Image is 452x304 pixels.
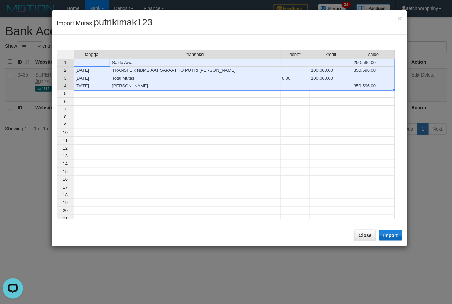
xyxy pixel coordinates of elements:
span: 5 [64,91,66,96]
span: 12 [63,146,68,151]
span: × [398,15,402,22]
span: 16 [63,177,68,182]
span: 10 [63,130,68,135]
td: 0,00 [281,74,310,82]
td: 250.596,00 [352,59,395,67]
span: 17 [63,184,68,190]
span: 2 [64,68,66,73]
span: saldo [368,52,379,57]
span: putrikimak123 [94,17,152,27]
td: 100.000,00 [310,67,352,74]
span: debet [290,52,301,57]
span: 8 [64,114,66,120]
button: Open LiveChat chat widget [3,3,23,23]
td: [DATE] [74,82,110,90]
th: Select whole grid [57,50,74,59]
button: Close [354,230,376,241]
td: TRANSFER NBMB AAT SAPAAT TO PUTRI [PERSON_NAME] [110,67,281,74]
td: 350.596,00 [352,67,395,74]
td: Total Mutasi [110,74,281,82]
span: transaksi [187,52,204,57]
span: 3 [64,75,66,81]
td: Saldo Awal [110,59,281,67]
span: 20 [63,208,68,213]
span: 15 [63,169,68,174]
td: 350.596,00 [352,82,395,90]
span: 6 [64,99,66,104]
span: 9 [64,122,66,127]
span: 11 [63,138,68,143]
span: 1 [64,60,66,65]
button: Close [398,15,402,22]
span: Import Mutasi [57,20,152,27]
td: [PERSON_NAME] [110,82,281,90]
span: kredit [326,52,336,57]
button: Import [379,230,402,241]
span: 14 [63,161,68,166]
span: 21 [63,216,68,221]
span: 13 [63,153,68,158]
span: tanggal [85,52,100,57]
td: [DATE] [74,67,110,74]
td: 100.000,00 [310,74,352,82]
span: 7 [64,107,66,112]
span: 4 [64,83,66,88]
span: 19 [63,200,68,205]
span: 18 [63,192,68,197]
td: [DATE] [74,74,110,82]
